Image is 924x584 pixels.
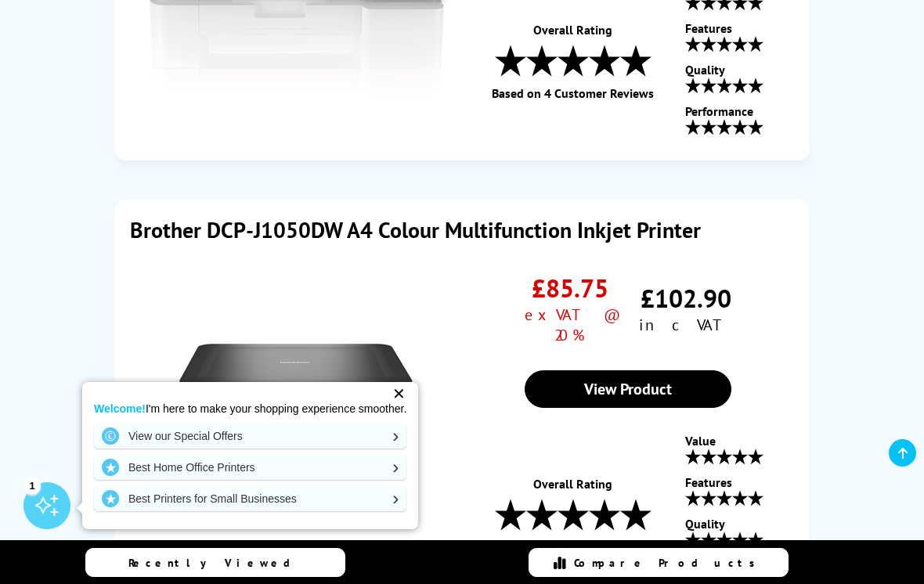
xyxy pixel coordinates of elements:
span: £85.75 [532,272,608,305]
div: Quality [685,516,724,532]
a: Best Home Office Printers [94,455,406,480]
a: Recently Viewed [85,548,345,577]
strong: Welcome! [94,402,146,415]
img: Brother DCP-J1050DW A4 Colour Multifunction Inkjet Printer [143,276,449,582]
span: Recently Viewed [128,556,306,570]
span: ex VAT @ 20% [525,305,615,345]
a: Compare Products [529,548,789,577]
div: Features [685,20,724,36]
p: I'm here to make your shopping experience smoother. [94,402,406,416]
a: View our Special Offers [94,424,406,449]
span: £102.90 [641,282,731,315]
div: Value [685,433,724,449]
a: Best Printers for Small Businesses [94,486,406,511]
div: Features [685,474,724,490]
span: Compare Products [574,556,763,570]
div: ✕ [388,383,410,405]
span: Overall Rating [533,22,612,38]
span: Overall Rating [533,476,612,492]
a: View Product [525,370,731,408]
span: Based on 4 Customer Reviews [492,85,654,101]
div: 1 [23,477,41,494]
span: inc VAT [639,315,733,335]
div: Performance [685,103,724,119]
div: Quality [685,62,724,78]
a: Brother DCP-J1050DW A4 Colour Multifunction Inkjet Printer [130,215,701,244]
